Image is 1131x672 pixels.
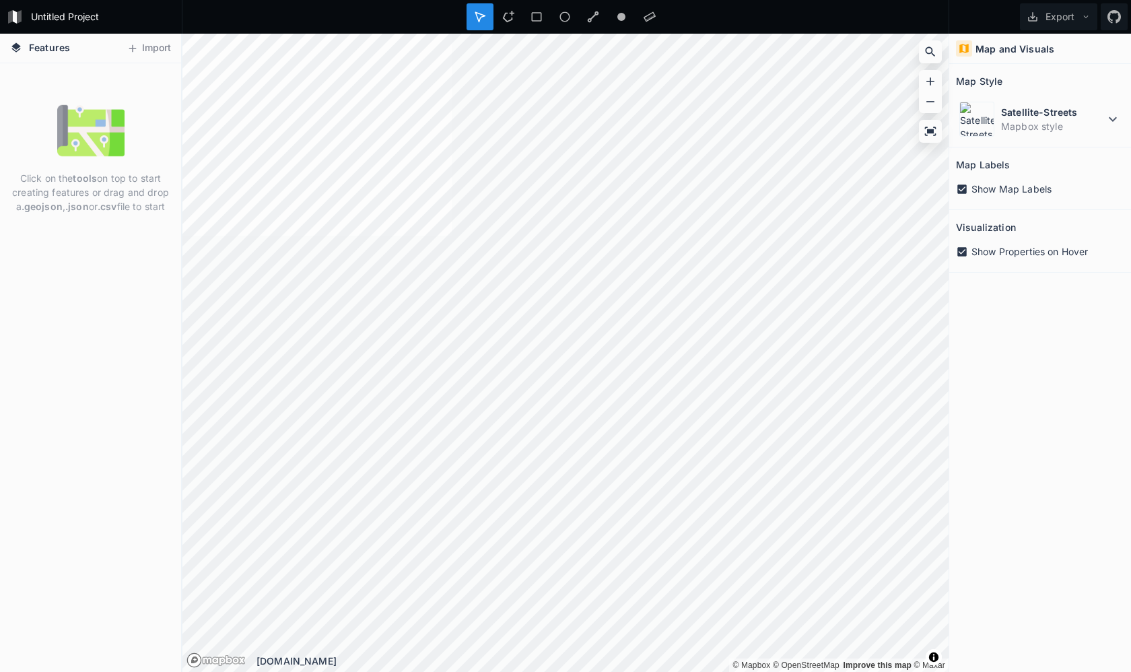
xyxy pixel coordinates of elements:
strong: .json [65,201,89,212]
dd: Mapbox style [1001,119,1105,133]
strong: .csv [98,201,117,212]
dt: Satellite-Streets [1001,105,1105,119]
h2: Visualization [956,217,1016,238]
strong: tools [73,172,97,184]
span: Toggle attribution [930,650,938,665]
span: Show Map Labels [971,182,1052,196]
div: [DOMAIN_NAME] [256,654,949,668]
h4: Map and Visuals [975,42,1054,56]
span: Show Properties on Hover [971,244,1088,259]
img: Satellite-Streets [959,102,994,137]
h2: Map Labels [956,154,1010,175]
strong: .geojson [22,201,63,212]
button: Export [1020,3,1097,30]
h2: Map Style [956,71,1002,92]
button: Toggle attribution [926,649,942,665]
p: Click on the on top to start creating features or drag and drop a , or file to start [10,171,171,213]
a: Map feedback [843,661,912,670]
a: Maxar [914,661,946,670]
img: empty [57,97,125,164]
a: OpenStreetMap [773,661,839,670]
span: Features [29,40,70,55]
a: Mapbox logo [186,652,202,668]
a: Mapbox logo [186,652,246,668]
button: Import [120,38,178,59]
a: Mapbox [732,661,770,670]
